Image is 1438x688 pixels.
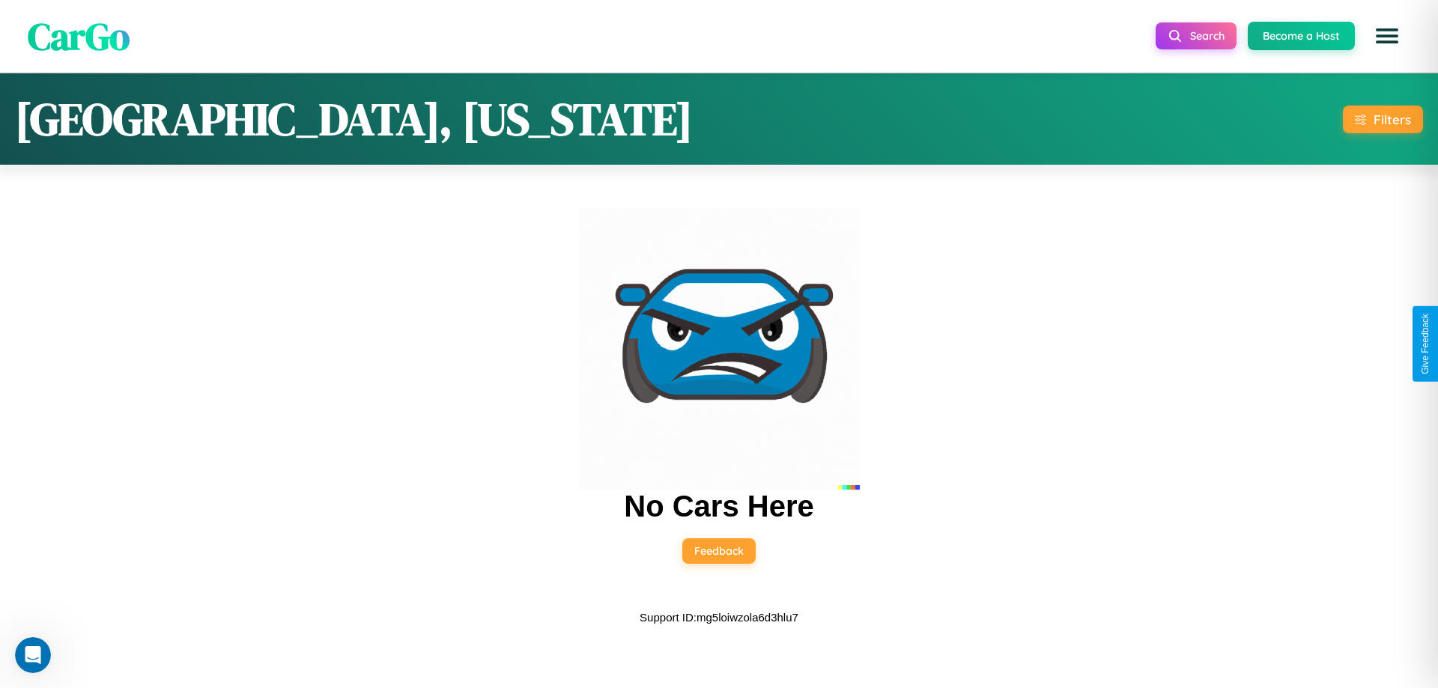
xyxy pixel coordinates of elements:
h1: [GEOGRAPHIC_DATA], [US_STATE] [15,88,693,150]
button: Search [1156,22,1237,49]
span: Search [1190,29,1225,43]
span: CarGo [28,10,130,61]
button: Filters [1343,106,1423,133]
div: Filters [1374,112,1411,127]
button: Feedback [682,538,756,564]
button: Open menu [1366,15,1408,57]
h2: No Cars Here [624,490,813,523]
div: Give Feedback [1420,314,1431,374]
iframe: Intercom live chat [15,637,51,673]
button: Become a Host [1248,22,1355,50]
img: car [578,208,860,490]
p: Support ID: mg5loiwzola6d3hlu7 [640,607,798,627]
